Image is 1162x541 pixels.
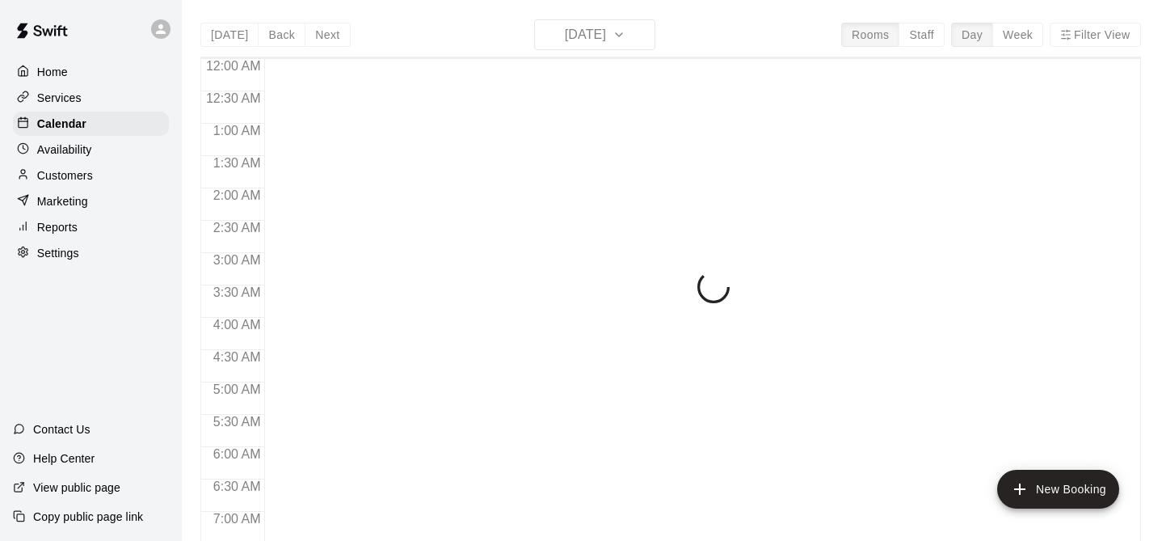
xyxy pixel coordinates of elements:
[13,189,169,213] a: Marketing
[13,163,169,188] a: Customers
[37,90,82,106] p: Services
[209,188,265,202] span: 2:00 AM
[202,59,265,73] span: 12:00 AM
[209,383,265,396] span: 5:00 AM
[33,450,95,467] p: Help Center
[13,241,169,265] a: Settings
[209,512,265,526] span: 7:00 AM
[13,112,169,136] a: Calendar
[202,91,265,105] span: 12:30 AM
[209,156,265,170] span: 1:30 AM
[209,221,265,235] span: 2:30 AM
[37,142,92,158] p: Availability
[33,509,143,525] p: Copy public page link
[209,480,265,493] span: 6:30 AM
[33,421,91,437] p: Contact Us
[33,480,120,496] p: View public page
[997,470,1119,509] button: add
[13,215,169,239] a: Reports
[37,219,78,235] p: Reports
[209,350,265,364] span: 4:30 AM
[209,253,265,267] span: 3:00 AM
[209,447,265,461] span: 6:00 AM
[209,415,265,429] span: 5:30 AM
[209,124,265,137] span: 1:00 AM
[13,137,169,162] a: Availability
[209,285,265,299] span: 3:30 AM
[13,60,169,84] a: Home
[37,245,79,261] p: Settings
[37,64,68,80] p: Home
[209,318,265,332] span: 4:00 AM
[37,193,88,209] p: Marketing
[13,86,169,110] a: Services
[37,167,93,184] p: Customers
[37,116,86,132] p: Calendar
